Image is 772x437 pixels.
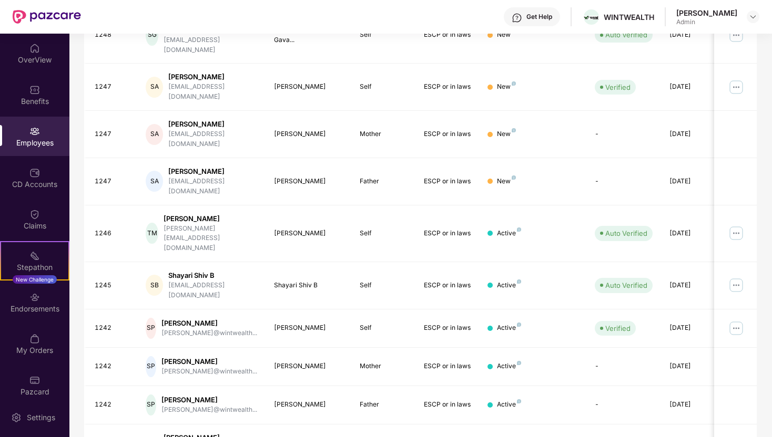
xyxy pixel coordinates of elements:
div: 1246 [95,228,129,238]
div: SB [146,275,163,296]
div: New [497,176,516,186]
div: [PERSON_NAME] [274,400,343,410]
div: Admin [676,18,737,26]
div: New [497,30,516,40]
div: [DATE] [669,361,717,371]
div: [EMAIL_ADDRESS][DOMAIN_NAME] [168,129,257,149]
div: SP [146,356,156,377]
div: ESCP or in laws [424,361,471,371]
div: ESCP or in laws [424,30,471,40]
div: 1242 [95,323,129,333]
img: svg+xml;base64,PHN2ZyB4bWxucz0iaHR0cDovL3d3dy53My5vcmcvMjAwMC9zdmciIHdpZHRoPSI4IiBoZWlnaHQ9IjgiIH... [512,81,516,86]
div: Verified [605,82,631,92]
div: 1248 [95,30,129,40]
img: svg+xml;base64,PHN2ZyB4bWxucz0iaHR0cDovL3d3dy53My5vcmcvMjAwMC9zdmciIHdpZHRoPSI4IiBoZWlnaHQ9IjgiIH... [517,399,521,403]
div: SP [146,318,156,339]
div: 1242 [95,400,129,410]
div: [DATE] [669,129,717,139]
div: [EMAIL_ADDRESS][DOMAIN_NAME] [168,82,257,102]
div: [PERSON_NAME] [161,357,257,367]
img: svg+xml;base64,PHN2ZyB4bWxucz0iaHR0cDovL3d3dy53My5vcmcvMjAwMC9zdmciIHdpZHRoPSI4IiBoZWlnaHQ9IjgiIH... [517,322,521,327]
img: svg+xml;base64,PHN2ZyBpZD0iSG9tZSIgeG1sbnM9Imh0dHA6Ly93d3cudzMub3JnLzIwMDAvc3ZnIiB3aWR0aD0iMjAiIG... [29,43,40,54]
div: [EMAIL_ADDRESS][DOMAIN_NAME] [168,176,257,196]
div: Shayari Shiv B [274,280,343,290]
img: manageButton [728,320,745,337]
div: [PERSON_NAME][EMAIL_ADDRESS][DOMAIN_NAME] [164,25,257,55]
img: manageButton [728,277,745,294]
div: Self [360,82,407,92]
div: Active [497,280,521,290]
div: Settings [24,412,58,423]
td: - [586,111,661,158]
div: ESCP or in laws [424,323,471,333]
div: [PERSON_NAME] [168,167,257,176]
div: [DATE] [669,228,717,238]
div: [PERSON_NAME] [168,119,257,129]
div: Verified [605,323,631,334]
div: [DATE] [669,82,717,92]
img: svg+xml;base64,PHN2ZyB4bWxucz0iaHR0cDovL3d3dy53My5vcmcvMjAwMC9zdmciIHdpZHRoPSI4IiBoZWlnaHQ9IjgiIH... [517,279,521,284]
div: Stepathon [1,262,68,273]
img: svg+xml;base64,PHN2ZyBpZD0iU2V0dGluZy0yMHgyMCIgeG1sbnM9Imh0dHA6Ly93d3cudzMub3JnLzIwMDAvc3ZnIiB3aW... [11,412,22,423]
div: ESCP or in laws [424,280,471,290]
img: svg+xml;base64,PHN2ZyBpZD0iRHJvcGRvd24tMzJ4MzIiIHhtbG5zPSJodHRwOi8vd3d3LnczLm9yZy8yMDAwL3N2ZyIgd2... [749,13,757,21]
div: 1247 [95,82,129,92]
div: New [497,82,516,92]
div: Get Help [526,13,552,21]
div: Shayari Shiv B [168,270,257,280]
div: 1245 [95,280,129,290]
div: [DATE] [669,176,717,186]
img: manageButton [728,27,745,44]
td: - [586,158,661,205]
img: Wintlogo.jpg [584,16,599,19]
div: Auto Verified [605,280,647,290]
div: ESCP or in laws [424,228,471,238]
div: SA [146,171,163,192]
img: manageButton [728,225,745,242]
td: - [586,386,661,424]
div: [DATE] [669,400,717,410]
div: New Challenge [13,275,57,284]
img: svg+xml;base64,PHN2ZyBpZD0iSGVscC0zMngzMiIgeG1sbnM9Imh0dHA6Ly93d3cudzMub3JnLzIwMDAvc3ZnIiB3aWR0aD... [512,13,522,23]
div: [PERSON_NAME] [168,72,257,82]
div: Active [497,228,521,238]
img: svg+xml;base64,PHN2ZyB4bWxucz0iaHR0cDovL3d3dy53My5vcmcvMjAwMC9zdmciIHdpZHRoPSI4IiBoZWlnaHQ9IjgiIH... [512,128,516,132]
div: TM [146,223,158,244]
img: svg+xml;base64,PHN2ZyBpZD0iQmVuZWZpdHMiIHhtbG5zPSJodHRwOi8vd3d3LnczLm9yZy8yMDAwL3N2ZyIgd2lkdGg9Ij... [29,85,40,95]
div: [PERSON_NAME] [274,82,343,92]
div: Auto Verified [605,228,647,238]
img: svg+xml;base64,PHN2ZyB4bWxucz0iaHR0cDovL3d3dy53My5vcmcvMjAwMC9zdmciIHdpZHRoPSI4IiBoZWlnaHQ9IjgiIH... [517,361,521,365]
div: Auto Verified [605,29,647,40]
div: 1247 [95,129,129,139]
img: svg+xml;base64,PHN2ZyBpZD0iUGF6Y2FyZCIgeG1sbnM9Imh0dHA6Ly93d3cudzMub3JnLzIwMDAvc3ZnIiB3aWR0aD0iMj... [29,375,40,386]
div: [PERSON_NAME]@wintwealth... [161,328,257,338]
img: svg+xml;base64,PHN2ZyBpZD0iRW5kb3JzZW1lbnRzIiB4bWxucz0iaHR0cDovL3d3dy53My5vcmcvMjAwMC9zdmciIHdpZH... [29,292,40,303]
div: [DATE] [669,323,717,333]
img: svg+xml;base64,PHN2ZyBpZD0iQ2xhaW0iIHhtbG5zPSJodHRwOi8vd3d3LnczLm9yZy8yMDAwL3N2ZyIgd2lkdGg9IjIwIi... [29,209,40,220]
div: Self [360,228,407,238]
img: manageButton [728,79,745,96]
div: ESCP or in laws [424,129,471,139]
div: [PERSON_NAME] [164,214,257,224]
img: svg+xml;base64,PHN2ZyB4bWxucz0iaHR0cDovL3d3dy53My5vcmcvMjAwMC9zdmciIHdpZHRoPSIyMSIgaGVpZ2h0PSIyMC... [29,251,40,261]
div: [PERSON_NAME] [274,176,343,186]
div: New [497,129,516,139]
div: [PERSON_NAME] [274,361,343,371]
div: Father [360,400,407,410]
div: 1242 [95,361,129,371]
div: [DATE] [669,30,717,40]
div: SP [146,394,156,415]
div: Father [360,176,407,186]
div: [PERSON_NAME] [274,129,343,139]
div: [PERSON_NAME] [161,318,257,328]
div: ESCP or in laws [424,176,471,186]
div: [PERSON_NAME] [161,395,257,405]
div: ESCP or in laws [424,82,471,92]
div: ESCP or in laws [424,400,471,410]
div: Mother [360,361,407,371]
div: [PERSON_NAME]@wintwealth... [161,367,257,377]
div: [PERSON_NAME]@wintwealth... [161,405,257,415]
div: Active [497,323,521,333]
div: [PERSON_NAME] [274,228,343,238]
div: Active [497,361,521,371]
